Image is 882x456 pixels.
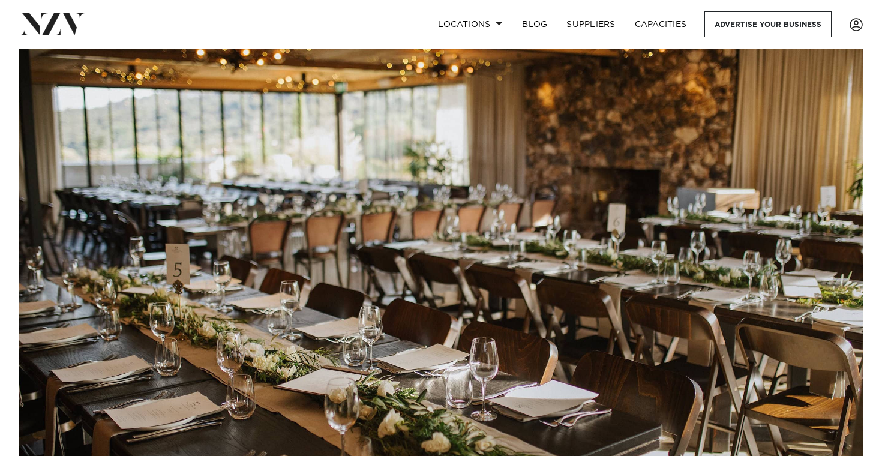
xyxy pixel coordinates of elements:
a: Advertise your business [704,11,832,37]
a: BLOG [512,11,557,37]
img: nzv-logo.png [19,13,85,35]
a: SUPPLIERS [557,11,625,37]
a: Capacities [625,11,697,37]
a: Locations [428,11,512,37]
